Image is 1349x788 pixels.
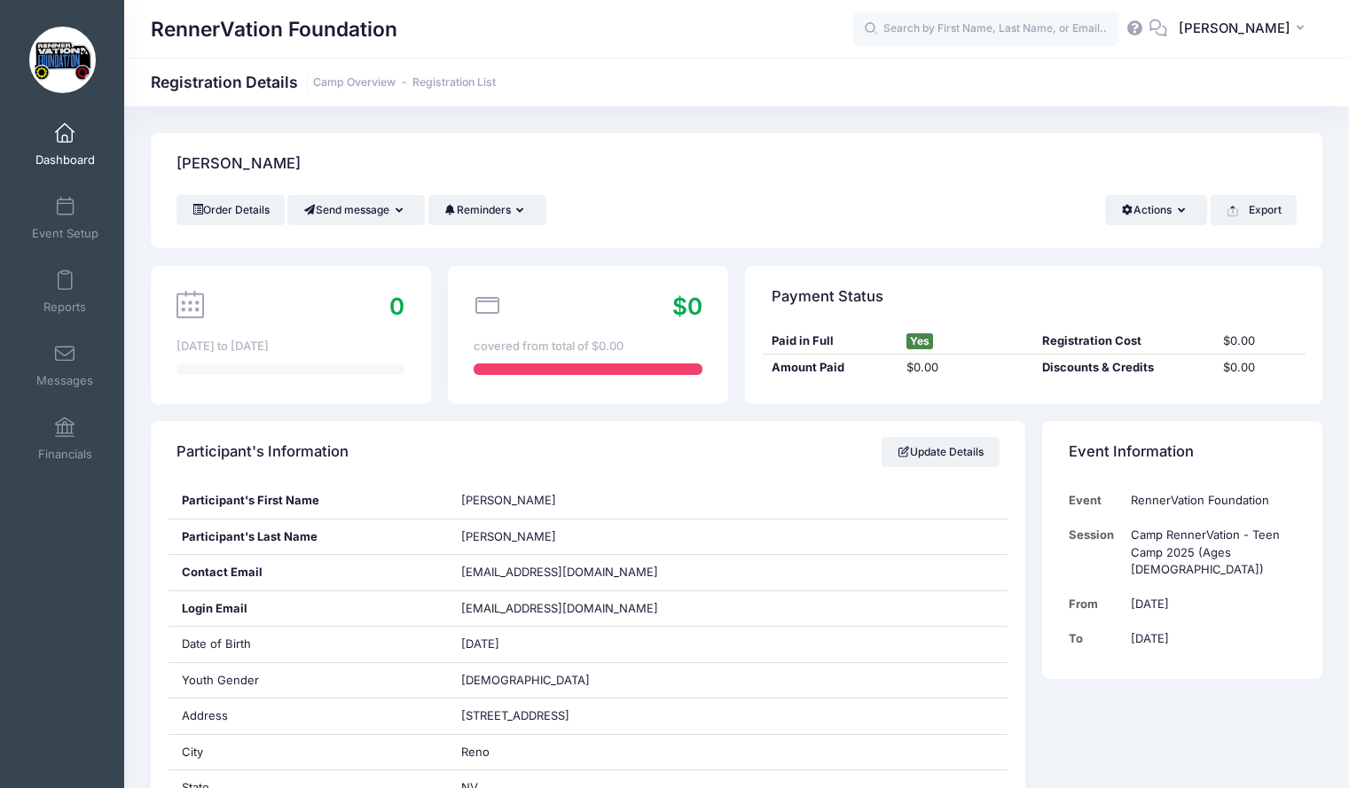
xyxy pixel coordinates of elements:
[461,565,658,579] span: [EMAIL_ADDRESS][DOMAIN_NAME]
[38,447,92,462] span: Financials
[461,529,556,543] span: [PERSON_NAME]
[1167,9,1322,50] button: [PERSON_NAME]
[461,673,590,687] span: [DEMOGRAPHIC_DATA]
[176,195,285,225] a: Order Details
[763,332,898,350] div: Paid in Full
[1069,483,1123,518] td: Event
[169,698,449,734] div: Address
[1179,19,1290,38] span: [PERSON_NAME]
[169,483,449,519] div: Participant's First Name
[23,408,107,470] a: Financials
[151,9,397,50] h1: RennerVation Foundation
[461,745,490,759] span: Reno
[898,359,1034,377] div: $0.00
[461,708,569,722] span: [STREET_ADDRESS]
[35,152,95,168] span: Dashboard
[474,338,702,355] div: covered from total of $0.00
[853,12,1119,47] input: Search by First Name, Last Name, or Email...
[461,600,683,618] span: [EMAIL_ADDRESS][DOMAIN_NAME]
[412,76,496,90] a: Registration List
[169,591,449,627] div: Login Email
[23,187,107,249] a: Event Setup
[29,27,96,93] img: RennerVation Foundation
[1122,483,1296,518] td: RennerVation Foundation
[1122,621,1296,656] td: [DATE]
[1034,359,1215,377] div: Discounts & Credits
[1122,518,1296,587] td: Camp RennerVation - Teen Camp 2025 (Ages [DEMOGRAPHIC_DATA])
[1215,332,1306,350] div: $0.00
[763,359,898,377] div: Amount Paid
[32,226,98,241] span: Event Setup
[1122,587,1296,621] td: [DATE]
[36,373,93,388] span: Messages
[461,636,499,651] span: [DATE]
[1211,195,1297,225] button: Export
[169,663,449,698] div: Youth Gender
[287,195,425,225] button: Send message
[389,293,404,320] span: 0
[23,113,107,176] a: Dashboard
[169,555,449,590] div: Contact Email
[906,333,933,349] span: Yes
[23,334,107,396] a: Messages
[882,437,1000,467] a: Update Details
[23,261,107,323] a: Reports
[1215,359,1306,377] div: $0.00
[1105,195,1207,225] button: Actions
[1069,518,1123,587] td: Session
[313,76,396,90] a: Camp Overview
[428,195,546,225] button: Reminders
[169,627,449,662] div: Date of Birth
[1069,621,1123,656] td: To
[176,139,301,190] h4: [PERSON_NAME]
[1069,427,1194,478] h4: Event Information
[1034,332,1215,350] div: Registration Cost
[151,73,496,91] h1: Registration Details
[43,300,86,315] span: Reports
[672,293,702,320] span: $0
[1069,587,1123,621] td: From
[176,338,404,355] div: [DATE] to [DATE]
[772,271,883,322] h4: Payment Status
[169,735,449,770] div: City
[169,519,449,555] div: Participant's Last Name
[461,493,556,507] span: [PERSON_NAME]
[176,427,349,478] h4: Participant's Information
